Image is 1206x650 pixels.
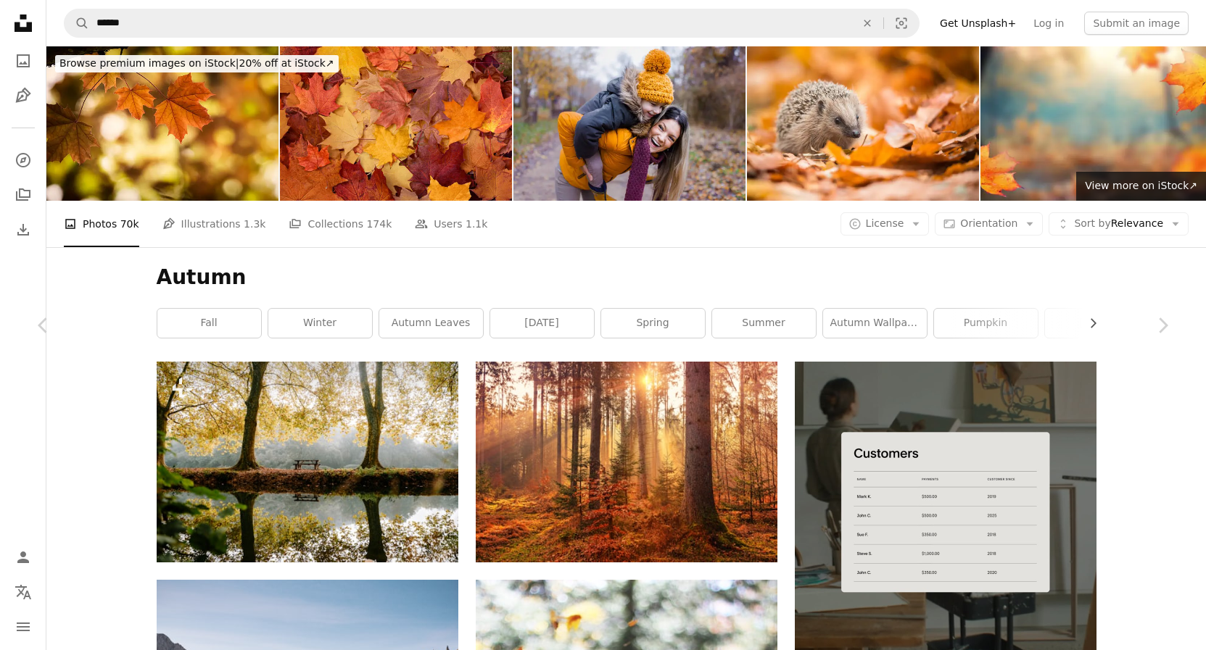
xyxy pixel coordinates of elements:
[513,46,746,201] img: Cheerful mother piggybacking her small boy in autumn day in nature.
[1080,309,1096,338] button: scroll list to the right
[476,362,777,562] img: forest heat by sunbeam
[366,216,392,232] span: 174k
[65,9,89,37] button: Search Unsplash
[157,362,458,562] img: a bench sitting in the middle of a forest next to a lake
[1074,217,1163,231] span: Relevance
[884,9,919,37] button: Visual search
[415,201,487,247] a: Users 1.1k
[244,216,265,232] span: 1.3k
[1119,256,1206,395] a: Next
[1076,172,1206,201] a: View more on iStock↗
[55,55,339,72] div: 20% off at iStock ↗
[712,309,816,338] a: summer
[46,46,347,81] a: Browse premium images on iStock|20% off at iStock↗
[747,46,979,201] img: European hedgehog (Erinaceus europaeus)
[157,309,261,338] a: fall
[157,455,458,468] a: a bench sitting in the middle of a forest next to a lake
[280,46,512,201] img: maple autumn leaves
[162,201,266,247] a: Illustrations 1.3k
[931,12,1025,35] a: Get Unsplash+
[823,309,927,338] a: autumn wallpaper
[9,543,38,572] a: Log in / Sign up
[46,46,278,201] img: Red Maple leaves
[1049,212,1189,236] button: Sort byRelevance
[379,309,483,338] a: autumn leaves
[476,455,777,468] a: forest heat by sunbeam
[64,9,920,38] form: Find visuals sitewide
[601,309,705,338] a: spring
[268,309,372,338] a: winter
[9,46,38,75] a: Photos
[9,146,38,175] a: Explore
[960,217,1017,229] span: Orientation
[1025,12,1073,35] a: Log in
[1045,309,1149,338] a: [DATE]
[157,264,1096,291] h1: Autumn
[466,216,487,232] span: 1.1k
[934,309,1038,338] a: pumpkin
[9,215,38,244] a: Download History
[490,309,594,338] a: [DATE]
[841,212,930,236] button: License
[935,212,1043,236] button: Orientation
[1084,12,1189,35] button: Submit an image
[9,180,38,209] a: Collections
[1085,180,1197,191] span: View more on iStock ↗
[9,612,38,641] button: Menu
[59,57,239,69] span: Browse premium images on iStock |
[866,217,904,229] span: License
[9,81,38,110] a: Illustrations
[289,201,392,247] a: Collections 174k
[851,9,883,37] button: Clear
[9,578,38,607] button: Language
[1074,217,1110,229] span: Sort by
